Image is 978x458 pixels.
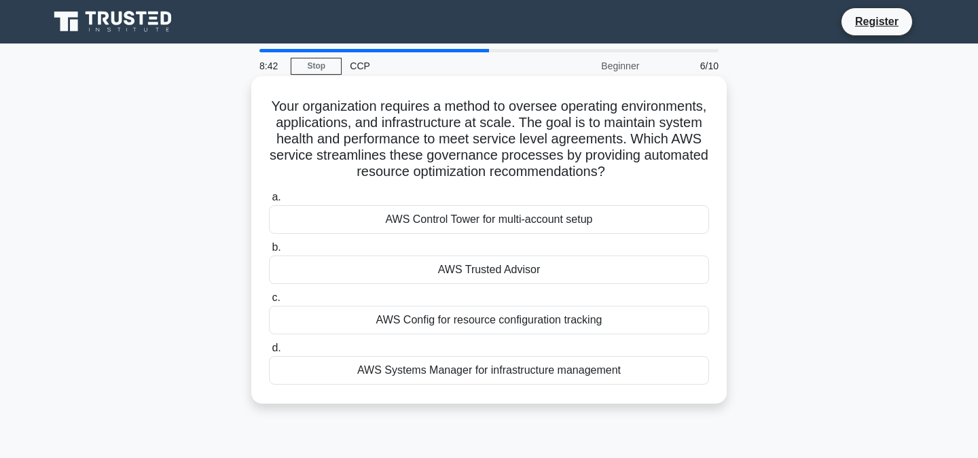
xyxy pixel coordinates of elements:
[847,13,907,30] a: Register
[291,58,342,75] a: Stop
[272,292,280,303] span: c.
[269,356,709,385] div: AWS Systems Manager for infrastructure management
[647,52,727,80] div: 6/10
[528,52,647,80] div: Beginner
[272,342,280,353] span: d.
[269,256,709,284] div: AWS Trusted Advisor
[272,191,280,202] span: a.
[251,52,291,80] div: 8:42
[272,241,280,253] span: b.
[269,306,709,334] div: AWS Config for resource configuration tracking
[268,98,710,181] h5: Your organization requires a method to oversee operating environments, applications, and infrastr...
[269,205,709,234] div: AWS Control Tower for multi-account setup
[342,52,528,80] div: CCP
